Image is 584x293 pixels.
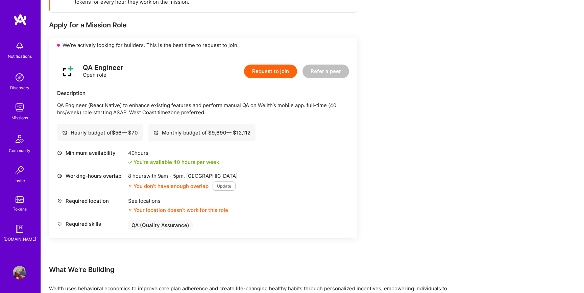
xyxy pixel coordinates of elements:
[57,220,125,227] div: Required skills
[128,182,209,190] div: You don’t have enough overlap
[57,90,349,97] div: Description
[83,64,123,78] div: Open role
[11,114,28,121] div: Missions
[57,221,62,226] i: icon Tag
[128,184,132,188] i: icon CloseOrange
[62,130,67,135] i: icon Cash
[49,38,357,53] div: We’re actively looking for builders. This is the best time to request to join.
[213,181,236,191] button: Update
[153,130,159,135] i: icon Cash
[49,265,455,274] div: What We're Building
[13,71,26,84] img: discovery
[9,147,30,154] div: Community
[11,131,28,147] img: Community
[128,172,238,179] div: 8 hours with [GEOGRAPHIC_DATA]
[13,101,26,114] img: teamwork
[57,149,125,156] div: Minimum availability
[8,53,32,60] div: Notifications
[57,150,62,155] i: icon Clock
[13,164,26,177] img: Invite
[244,65,297,78] button: Request to join
[57,198,62,203] i: icon Location
[15,177,25,184] div: Invite
[302,65,349,78] button: Refer a peer
[62,129,138,136] div: Hourly budget of $ 56 — $ 70
[57,172,125,179] div: Working-hours overlap
[16,196,24,203] img: tokens
[10,84,29,91] div: Discovery
[13,222,26,236] img: guide book
[57,102,349,116] p: QA Engineer (React Native) to enhance existing features and perform manual QA on Wellth’s mobile ...
[49,21,357,29] div: Apply for a Mission Role
[128,206,228,214] div: Your location doesn’t work for this role
[3,236,36,243] div: [DOMAIN_NAME]
[153,129,250,136] div: Monthly budget of $ 9,690 — $ 12,112
[83,64,123,71] div: QA Engineer
[128,197,228,204] div: See locations
[57,173,62,178] i: icon World
[128,160,132,164] i: icon Check
[57,197,125,204] div: Required location
[13,39,26,53] img: bell
[128,220,193,230] div: QA (Quality Assurance)
[128,208,132,212] i: icon CloseOrange
[57,61,77,81] img: logo
[128,158,219,166] div: You're available 40 hours per week
[11,266,28,279] a: User Avatar
[13,205,27,213] div: Tokens
[14,14,27,26] img: logo
[128,149,219,156] div: 40 hours
[13,266,26,279] img: User Avatar
[156,173,186,179] span: 9am - 5pm ,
